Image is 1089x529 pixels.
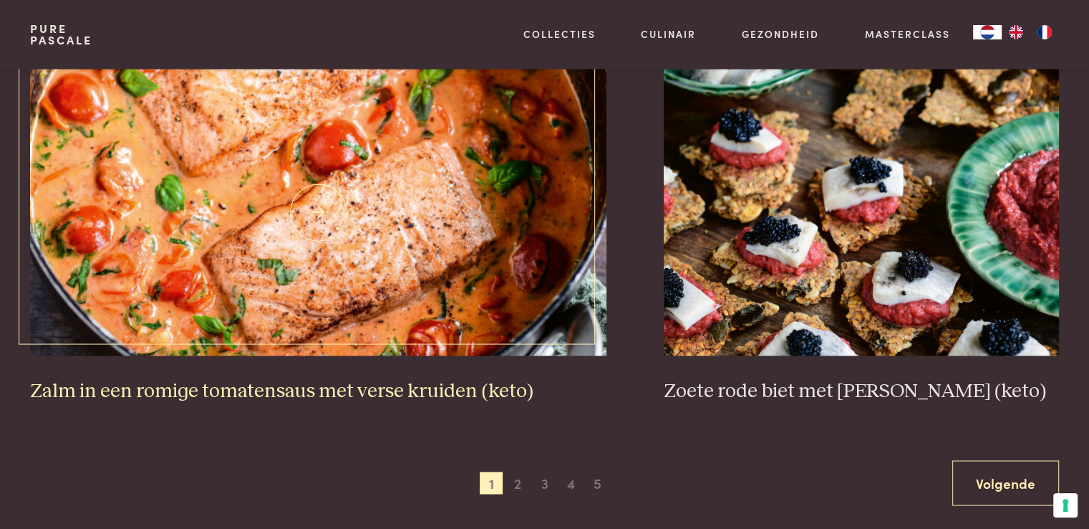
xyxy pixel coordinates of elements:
a: Zoete rode biet met zure haring (keto) Zoete rode biet met [PERSON_NAME] (keto) [664,69,1059,403]
a: FR [1030,25,1059,39]
a: Collecties [523,27,596,42]
a: EN [1002,25,1030,39]
a: Masterclass [865,27,950,42]
img: Zalm in een romige tomatensaus met verse kruiden (keto) [30,69,606,356]
span: 5 [586,472,609,495]
a: Culinair [641,27,696,42]
h3: Zalm in een romige tomatensaus met verse kruiden (keto) [30,378,606,404]
ul: Language list [1002,25,1059,39]
a: Gezondheid [742,27,819,42]
aside: Language selected: Nederlands [973,25,1059,39]
span: 1 [480,472,503,495]
span: 3 [533,472,556,495]
a: Zalm in een romige tomatensaus met verse kruiden (keto) Zalm in een romige tomatensaus met verse ... [30,69,606,403]
a: NL [973,25,1002,39]
div: Language [973,25,1002,39]
button: Uw voorkeuren voor toestemming voor trackingtechnologieën [1053,493,1078,518]
h3: Zoete rode biet met [PERSON_NAME] (keto) [664,378,1059,404]
span: 2 [506,472,529,495]
a: PurePascale [30,23,92,46]
span: 4 [560,472,583,495]
a: Volgende [952,460,1059,505]
img: Zoete rode biet met zure haring (keto) [664,69,1059,356]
